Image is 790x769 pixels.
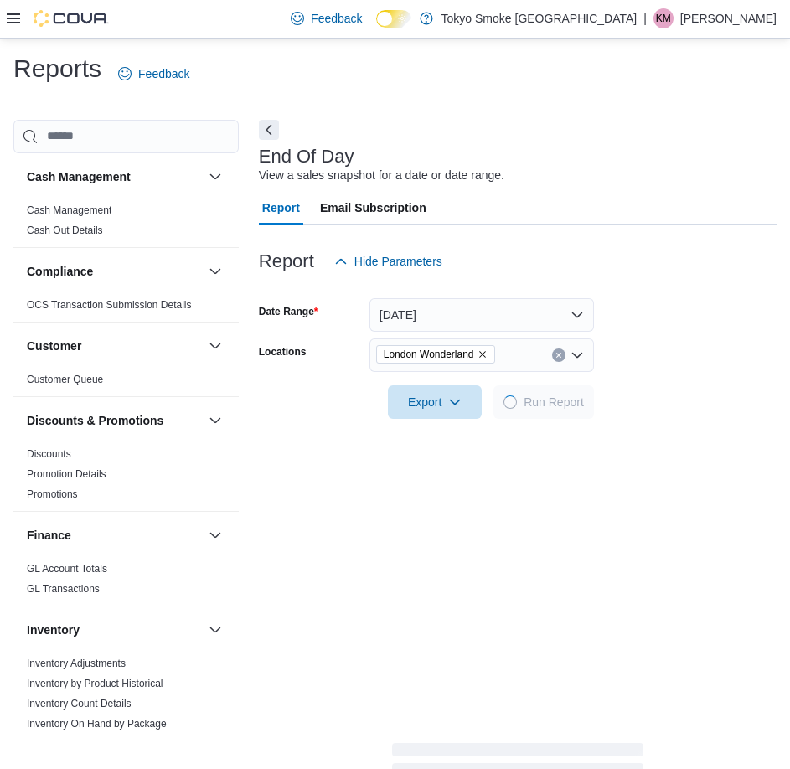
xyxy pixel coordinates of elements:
[656,8,671,28] span: KM
[503,395,518,410] span: Loading
[13,52,101,85] h1: Reports
[262,191,300,225] span: Report
[27,718,167,730] a: Inventory On Hand by Package
[27,224,103,237] span: Cash Out Details
[388,385,482,419] button: Export
[13,200,239,247] div: Cash Management
[27,698,132,710] a: Inventory Count Details
[311,10,362,27] span: Feedback
[27,657,126,670] span: Inventory Adjustments
[27,448,71,460] a: Discounts
[27,488,78,500] a: Promotions
[328,245,449,278] button: Hide Parameters
[27,467,106,481] span: Promotion Details
[259,167,504,184] div: View a sales snapshot for a date or date range.
[27,412,163,429] h3: Discounts & Promotions
[205,261,225,281] button: Compliance
[259,147,354,167] h3: End Of Day
[27,168,202,185] button: Cash Management
[34,10,109,27] img: Cova
[27,678,163,689] a: Inventory by Product Historical
[27,168,131,185] h3: Cash Management
[27,468,106,480] a: Promotion Details
[27,298,192,312] span: OCS Transaction Submission Details
[13,295,239,322] div: Compliance
[284,2,369,35] a: Feedback
[27,622,202,638] button: Inventory
[441,8,638,28] p: Tokyo Smoke [GEOGRAPHIC_DATA]
[398,385,472,419] span: Export
[376,10,411,28] input: Dark Mode
[524,394,584,410] span: Run Report
[369,298,594,332] button: [DATE]
[376,345,495,364] span: London Wonderland
[27,263,202,280] button: Compliance
[13,444,239,511] div: Discounts & Promotions
[27,338,81,354] h3: Customer
[320,191,426,225] span: Email Subscription
[27,658,126,669] a: Inventory Adjustments
[27,583,100,595] a: GL Transactions
[205,167,225,187] button: Cash Management
[27,697,132,710] span: Inventory Count Details
[27,717,167,730] span: Inventory On Hand by Package
[205,410,225,431] button: Discounts & Promotions
[27,263,93,280] h3: Compliance
[27,412,202,429] button: Discounts & Promotions
[27,582,100,596] span: GL Transactions
[354,253,442,270] span: Hide Parameters
[493,385,594,419] button: LoadingRun Report
[13,369,239,396] div: Customer
[653,8,674,28] div: Kai Mastervick
[27,563,107,575] a: GL Account Totals
[643,8,647,28] p: |
[259,305,318,318] label: Date Range
[680,8,777,28] p: [PERSON_NAME]
[478,349,488,359] button: Remove London Wonderland from selection in this group
[27,562,107,575] span: GL Account Totals
[27,299,192,311] a: OCS Transaction Submission Details
[27,677,163,690] span: Inventory by Product Historical
[27,447,71,461] span: Discounts
[27,204,111,216] a: Cash Management
[27,622,80,638] h3: Inventory
[571,348,584,362] button: Open list of options
[27,374,103,385] a: Customer Queue
[259,251,314,271] h3: Report
[27,373,103,386] span: Customer Queue
[27,204,111,217] span: Cash Management
[205,336,225,356] button: Customer
[13,559,239,606] div: Finance
[27,527,71,544] h3: Finance
[205,525,225,545] button: Finance
[384,346,474,363] span: London Wonderland
[205,620,225,640] button: Inventory
[27,225,103,236] a: Cash Out Details
[111,57,196,90] a: Feedback
[27,488,78,501] span: Promotions
[552,348,565,362] button: Clear input
[259,120,279,140] button: Next
[27,527,202,544] button: Finance
[138,65,189,82] span: Feedback
[259,345,307,359] label: Locations
[27,338,202,354] button: Customer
